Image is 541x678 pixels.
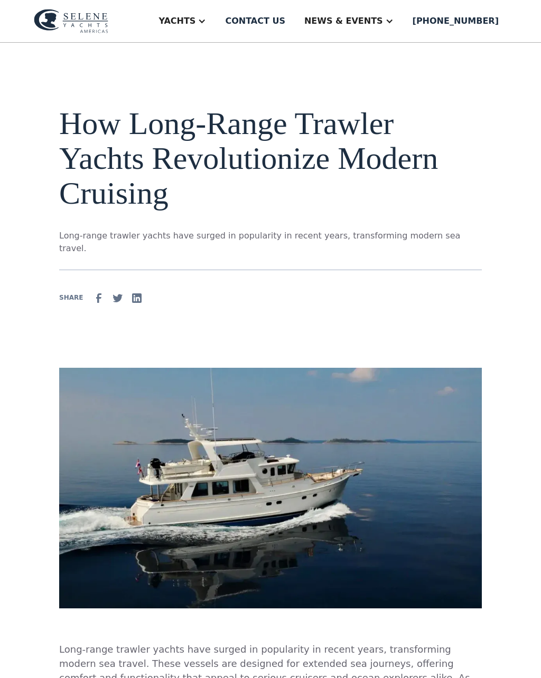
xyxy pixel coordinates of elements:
div: SHARE [59,293,83,302]
img: facebook [92,292,105,304]
div: [PHONE_NUMBER] [413,15,499,27]
img: logo [34,9,108,33]
h1: How Long-Range Trawler Yachts Revolutionize Modern Cruising [59,106,482,211]
img: Twitter [111,292,124,304]
p: Long-range trawler yachts have surged in popularity in recent years, transforming modern sea travel. [59,230,482,255]
div: Contact us [225,15,285,27]
div: Yachts [158,15,195,27]
div: News & EVENTS [304,15,383,27]
img: Linkedin [130,292,143,304]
